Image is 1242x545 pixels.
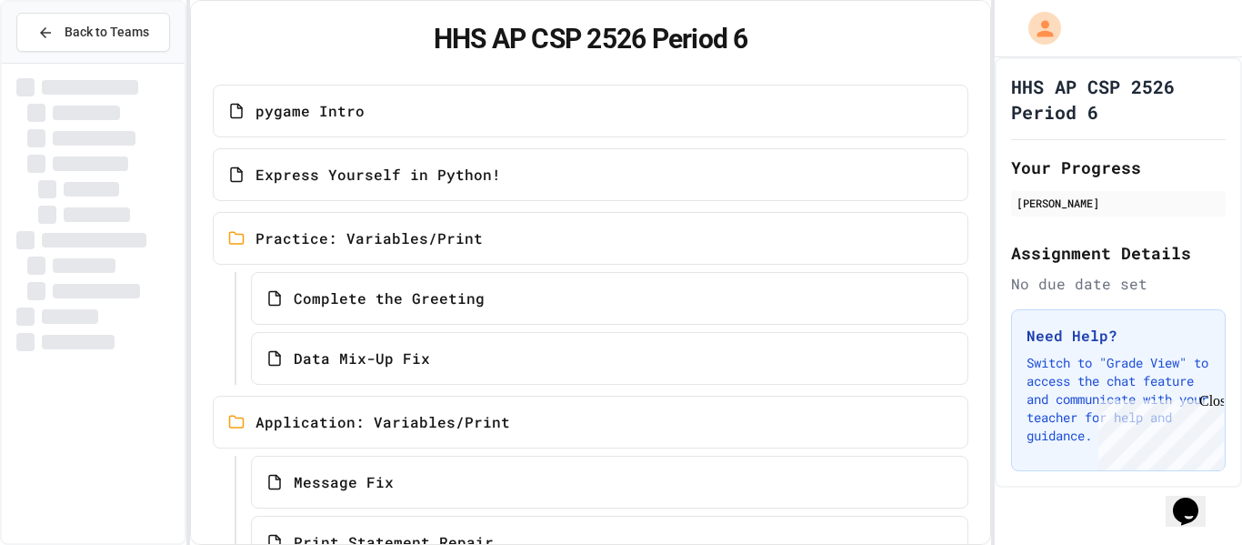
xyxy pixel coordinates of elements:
span: Practice: Variables/Print [255,227,483,249]
a: Message Fix [251,456,968,509]
div: No due date set [1011,273,1226,295]
iframe: chat widget [1166,472,1224,527]
span: Express Yourself in Python! [255,164,501,186]
span: Message Fix [294,471,394,493]
a: pygame Intro [213,85,968,137]
span: pygame Intro [255,100,365,122]
h3: Need Help? [1027,325,1210,347]
div: [PERSON_NAME] [1017,195,1220,211]
iframe: chat widget [1091,393,1224,470]
p: Switch to "Grade View" to access the chat feature and communicate with your teacher for help and ... [1027,354,1210,445]
span: Complete the Greeting [294,288,485,309]
div: Chat with us now!Close [7,7,125,116]
a: Data Mix-Up Fix [251,332,968,385]
h1: HHS AP CSP 2526 Period 6 [1011,74,1226,125]
button: Back to Teams [16,13,170,52]
h2: Your Progress [1011,155,1226,180]
span: Application: Variables/Print [255,411,510,433]
a: Express Yourself in Python! [213,148,968,201]
h2: Assignment Details [1011,240,1226,266]
span: Back to Teams [65,23,149,42]
h1: HHS AP CSP 2526 Period 6 [213,23,968,56]
span: Data Mix-Up Fix [294,348,430,369]
a: Complete the Greeting [251,272,968,325]
div: My Account [1009,7,1066,49]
